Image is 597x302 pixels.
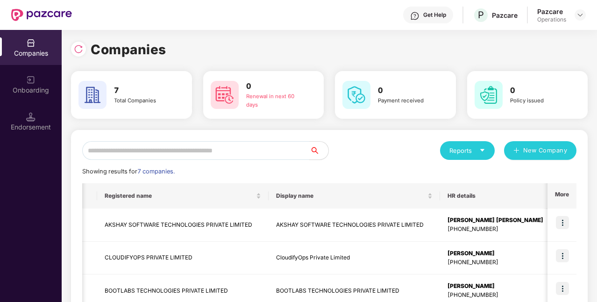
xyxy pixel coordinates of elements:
img: svg+xml;base64,PHN2ZyBpZD0iRHJvcGRvd24tMzJ4MzIiIHhtbG5zPSJodHRwOi8vd3d3LnczLm9yZy8yMDAwL3N2ZyIgd2... [576,11,584,19]
td: AKSHAY SOFTWARE TECHNOLOGIES PRIVATE LIMITED [269,209,440,242]
div: [PHONE_NUMBER] [448,291,543,300]
span: caret-down [479,147,485,153]
th: Registered name [97,183,269,209]
th: Display name [269,183,440,209]
h3: 7 [114,85,172,97]
span: 7 companies. [137,168,175,175]
img: svg+xml;base64,PHN2ZyB4bWxucz0iaHR0cDovL3d3dy53My5vcmcvMjAwMC9zdmciIHdpZHRoPSI2MCIgaGVpZ2h0PSI2MC... [211,81,239,109]
div: Get Help [423,11,446,19]
span: Showing results for [82,168,175,175]
img: svg+xml;base64,PHN2ZyBpZD0iQ29tcGFuaWVzIiB4bWxucz0iaHR0cDovL3d3dy53My5vcmcvMjAwMC9zdmciIHdpZHRoPS... [26,38,36,48]
td: AKSHAY SOFTWARE TECHNOLOGIES PRIVATE LIMITED [97,209,269,242]
span: plus [513,147,519,155]
img: icon [556,282,569,295]
h3: 0 [510,85,569,97]
div: Operations [537,16,566,23]
img: svg+xml;base64,PHN2ZyB3aWR0aD0iMjAiIGhlaWdodD0iMjAiIHZpZXdCb3g9IjAgMCAyMCAyMCIgZmlsbD0ibm9uZSIgeG... [26,75,36,85]
img: svg+xml;base64,PHN2ZyB4bWxucz0iaHR0cDovL3d3dy53My5vcmcvMjAwMC9zdmciIHdpZHRoPSI2MCIgaGVpZ2h0PSI2MC... [78,81,107,109]
img: svg+xml;base64,PHN2ZyBpZD0iUmVsb2FkLTMyeDMyIiB4bWxucz0iaHR0cDovL3d3dy53My5vcmcvMjAwMC9zdmciIHdpZH... [74,44,83,54]
span: search [309,147,328,154]
td: CloudifyOps Private Limited [269,242,440,275]
button: plusNew Company [504,141,576,160]
img: icon [556,249,569,262]
div: [PHONE_NUMBER] [448,258,543,267]
h3: 0 [246,80,305,93]
div: Total Companies [114,97,172,105]
img: svg+xml;base64,PHN2ZyBpZD0iSGVscC0zMngzMiIgeG1sbnM9Imh0dHA6Ly93d3cudzMub3JnLzIwMDAvc3ZnIiB3aWR0aD... [410,11,419,21]
span: New Company [523,146,568,155]
div: Pazcare [492,11,518,20]
div: [PHONE_NUMBER] [448,225,543,234]
div: [PERSON_NAME] [448,282,543,291]
div: [PERSON_NAME] [PERSON_NAME] [448,216,543,225]
div: Payment received [378,97,436,105]
img: icon [556,216,569,229]
th: HR details [440,183,551,209]
div: Reports [449,146,485,155]
span: Registered name [105,192,254,200]
span: Display name [276,192,426,200]
button: search [309,141,329,160]
img: svg+xml;base64,PHN2ZyB4bWxucz0iaHR0cDovL3d3dy53My5vcmcvMjAwMC9zdmciIHdpZHRoPSI2MCIgaGVpZ2h0PSI2MC... [475,81,503,109]
td: CLOUDIFYOPS PRIVATE LIMITED [97,242,269,275]
h3: 0 [378,85,436,97]
img: svg+xml;base64,PHN2ZyB3aWR0aD0iMTQuNSIgaGVpZ2h0PSIxNC41IiB2aWV3Qm94PSIwIDAgMTYgMTYiIGZpbGw9Im5vbm... [26,112,36,122]
div: Pazcare [537,7,566,16]
h1: Companies [91,39,166,60]
div: Renewal in next 60 days [246,93,305,109]
img: New Pazcare Logo [11,9,72,21]
div: Policy issued [510,97,569,105]
div: [PERSON_NAME] [448,249,543,258]
th: More [547,183,576,209]
span: P [478,9,484,21]
img: svg+xml;base64,PHN2ZyB4bWxucz0iaHR0cDovL3d3dy53My5vcmcvMjAwMC9zdmciIHdpZHRoPSI2MCIgaGVpZ2h0PSI2MC... [342,81,370,109]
